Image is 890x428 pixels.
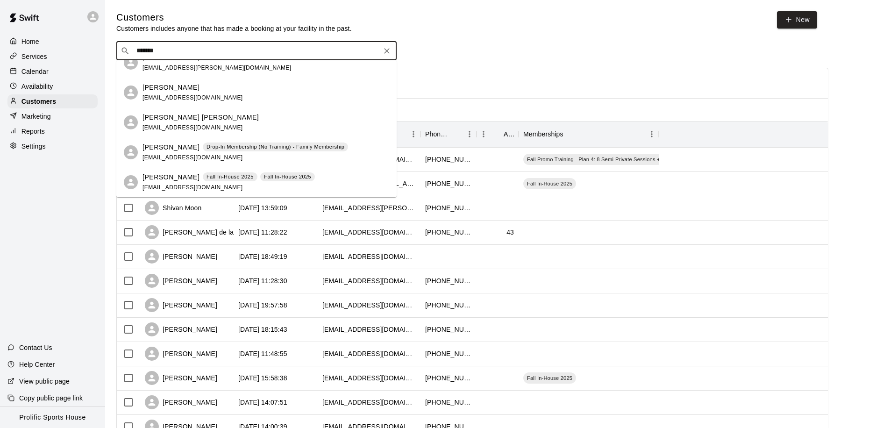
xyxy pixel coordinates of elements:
[21,37,39,46] p: Home
[7,94,98,108] a: Customers
[116,24,352,33] p: Customers includes anyone that has made a booking at your facility in the past.
[7,124,98,138] a: Reports
[425,398,472,407] div: +14035103344
[322,349,416,358] div: rondynadume@gmail.com
[145,322,217,336] div: [PERSON_NAME]
[380,44,393,57] button: Clear
[463,127,477,141] button: Menu
[406,127,420,141] button: Menu
[425,325,472,334] div: +15878995171
[21,52,47,61] p: Services
[145,395,217,409] div: [PERSON_NAME]
[477,127,491,141] button: Menu
[7,35,98,49] a: Home
[142,83,199,93] p: [PERSON_NAME]
[142,172,199,182] p: [PERSON_NAME]
[124,56,138,70] div: Robert Meloff
[7,109,98,123] a: Marketing
[523,374,576,382] span: Fall In-House 2025
[145,225,259,239] div: [PERSON_NAME] de las Llagas
[322,325,416,334] div: alywazir@hotmail.com
[206,143,345,151] p: Drop-In Membership (No Training) - Family Membership
[21,67,49,76] p: Calendar
[238,373,287,383] div: 2025-09-24 15:58:38
[7,139,98,153] a: Settings
[19,413,85,422] p: Prolific Sports House
[124,86,138,100] div: Robert Vechiu
[238,349,287,358] div: 2025-09-25 11:48:55
[322,252,416,261] div: sarenajaswal1@gmail.com
[238,228,287,237] div: 2025-09-30 11:28:22
[425,179,472,188] div: +14034794102
[19,377,70,386] p: View public page
[19,393,83,403] p: Copy public page link
[425,155,472,164] div: +14038890369
[322,276,416,285] div: dadamop@outlook.com
[19,360,55,369] p: Help Center
[322,398,416,407] div: cmirandaaleman@hotmail.com
[145,371,217,385] div: [PERSON_NAME]
[264,173,311,181] p: Fall In-House 2025
[425,276,472,285] div: +14038309924
[425,228,472,237] div: +14039984988
[124,115,138,129] div: Ella Robert
[124,175,138,189] div: Robert Ciobanu
[519,121,659,147] div: Memberships
[116,11,352,24] h5: Customers
[7,50,98,64] a: Services
[645,127,659,141] button: Menu
[523,156,755,163] span: Fall Promo Training - Plan 4: 8 Semi-Private Sessions + 4 Group Training Sessions Per Month
[7,64,98,78] a: Calendar
[238,203,287,213] div: 2025-09-30 13:59:09
[142,154,243,161] span: [EMAIL_ADDRESS][DOMAIN_NAME]
[116,42,397,60] div: Search customers by name or email
[322,373,416,383] div: sydneyent@gmail.com
[420,121,477,147] div: Phone Number
[21,127,45,136] p: Reports
[322,228,416,237] div: pjllagas@hotmail.com
[145,250,217,264] div: [PERSON_NAME]
[523,178,576,189] div: Fall In-House 2025
[523,121,563,147] div: Memberships
[504,121,514,147] div: Age
[142,184,243,191] span: [EMAIL_ADDRESS][DOMAIN_NAME]
[523,180,576,187] span: Fall In-House 2025
[21,97,56,106] p: Customers
[563,128,577,141] button: Sort
[21,82,53,91] p: Availability
[318,121,420,147] div: Email
[506,228,514,237] div: 43
[238,252,287,261] div: 2025-09-29 18:49:19
[523,154,755,165] div: Fall Promo Training - Plan 4: 8 Semi-Private Sessions + 4 Group Training Sessions Per Month
[238,398,287,407] div: 2025-09-22 14:07:51
[142,113,259,122] p: [PERSON_NAME] [PERSON_NAME]
[145,298,217,312] div: [PERSON_NAME]
[238,300,287,310] div: 2025-09-25 19:57:58
[477,121,519,147] div: Age
[777,11,817,29] a: New
[523,372,576,384] div: Fall In-House 2025
[425,349,472,358] div: +14034026620
[491,128,504,141] button: Sort
[322,300,416,310] div: dengyuanli888@gmail.com
[425,203,472,213] div: +14037021772
[21,142,46,151] p: Settings
[425,373,472,383] div: +14033331029
[142,124,243,131] span: [EMAIL_ADDRESS][DOMAIN_NAME]
[19,343,52,352] p: Contact Us
[7,79,98,93] a: Availability
[425,121,449,147] div: Phone Number
[145,274,217,288] div: [PERSON_NAME]
[206,173,254,181] p: Fall In-House 2025
[142,64,291,71] span: [EMAIL_ADDRESS][PERSON_NAME][DOMAIN_NAME]
[322,203,416,213] div: shivan.s.moon@gmail.com
[21,112,51,121] p: Marketing
[238,325,287,334] div: 2025-09-25 18:15:43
